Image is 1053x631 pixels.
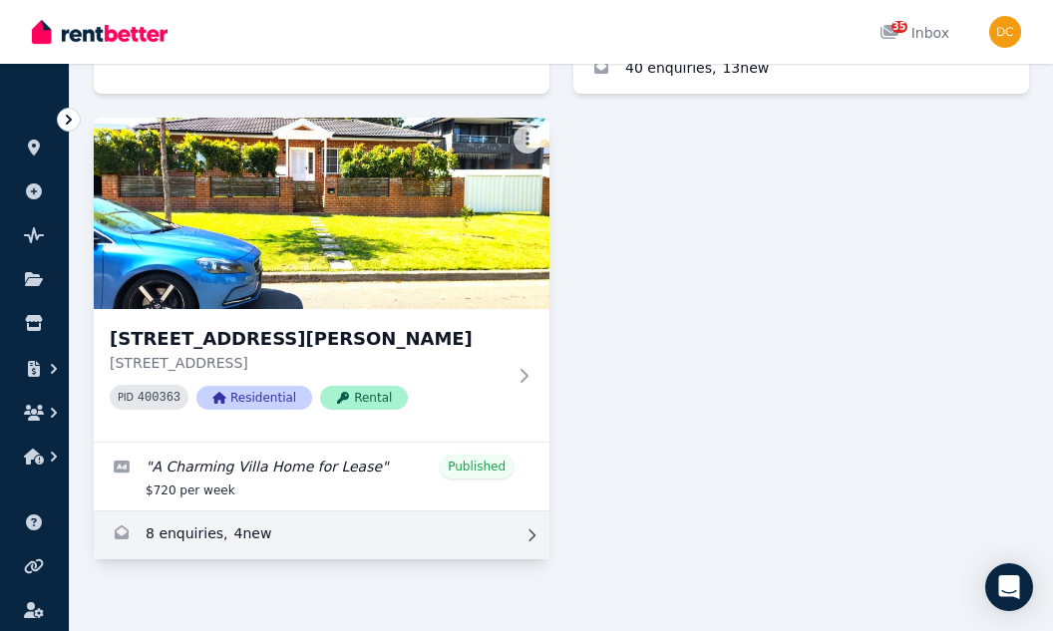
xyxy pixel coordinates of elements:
a: 197 A Ray Rd, Epping[STREET_ADDRESS][PERSON_NAME][STREET_ADDRESS]PID 400363ResidentialRental [94,118,549,442]
div: Open Intercom Messenger [985,563,1033,611]
h3: [STREET_ADDRESS][PERSON_NAME] [110,325,506,353]
a: Enquiries for 197 A Ray Rd, Epping [94,511,549,559]
button: More options [514,126,541,154]
div: Inbox [879,23,949,43]
img: RentBetter [32,17,168,47]
a: Enquiries for 5/24A Musgrave St, Mosman [573,46,1029,94]
small: PID [118,392,134,403]
span: 35 [891,21,907,33]
code: 400363 [138,391,180,405]
a: Edit listing: A Charming Villa Home for Lease [94,443,549,510]
img: 197 A Ray Rd, Epping [94,118,549,309]
p: [STREET_ADDRESS] [110,353,506,373]
img: Dora Chow [989,16,1021,48]
span: Rental [320,386,408,410]
span: Residential [196,386,312,410]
